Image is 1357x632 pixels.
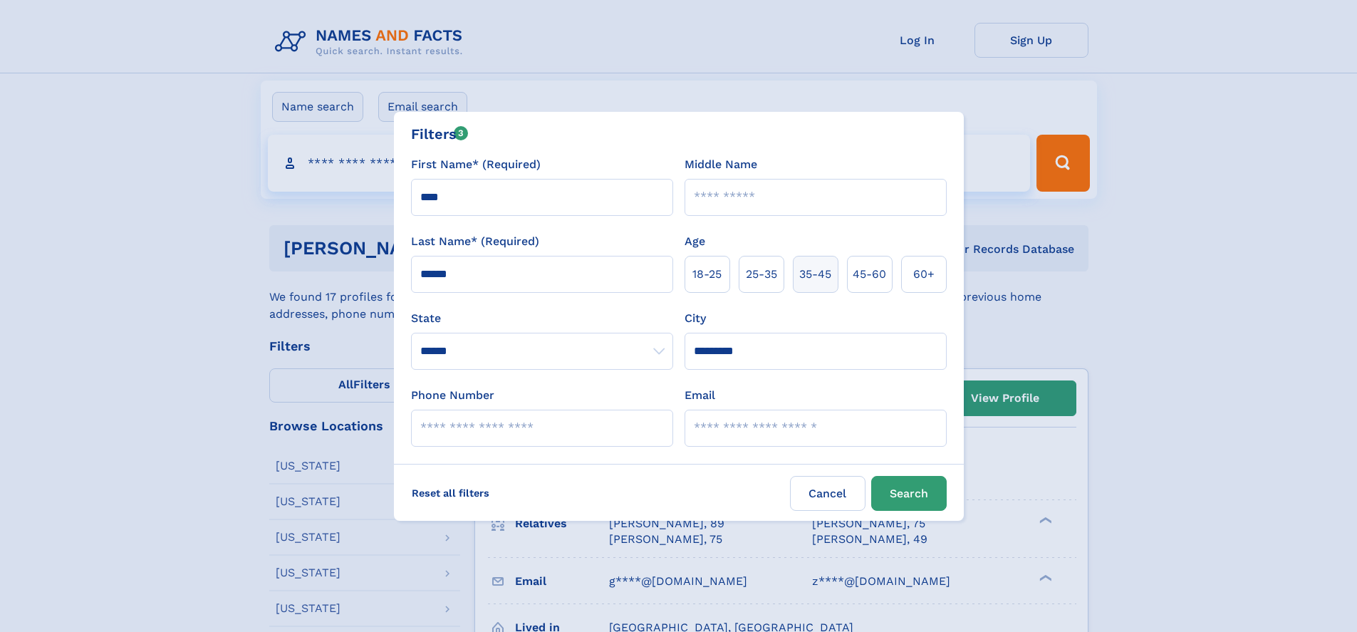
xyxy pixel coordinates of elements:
div: Filters [411,123,469,145]
label: Middle Name [685,156,757,173]
label: Phone Number [411,387,494,404]
span: 35‑45 [799,266,831,283]
span: 18‑25 [692,266,722,283]
label: Last Name* (Required) [411,233,539,250]
label: Reset all filters [402,476,499,510]
label: Email [685,387,715,404]
button: Search [871,476,947,511]
span: 60+ [913,266,935,283]
label: City [685,310,706,327]
span: 25‑35 [746,266,777,283]
span: 45‑60 [853,266,886,283]
label: State [411,310,673,327]
label: Cancel [790,476,865,511]
label: First Name* (Required) [411,156,541,173]
label: Age [685,233,705,250]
